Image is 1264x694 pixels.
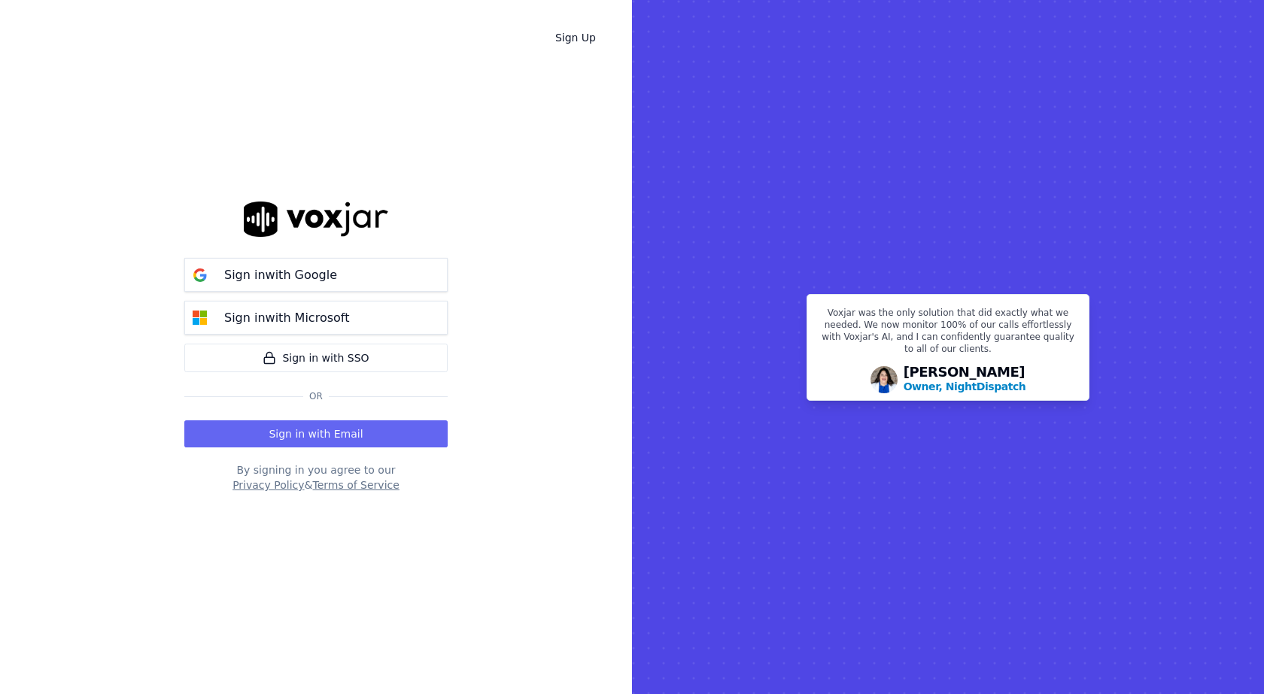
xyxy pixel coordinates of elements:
p: Voxjar was the only solution that did exactly what we needed. We now monitor 100% of our calls ef... [816,307,1080,361]
img: microsoft Sign in button [185,303,215,333]
p: Sign in with Google [224,266,337,284]
img: google Sign in button [185,260,215,290]
div: [PERSON_NAME] [904,365,1026,394]
a: Sign Up [543,24,608,51]
button: Terms of Service [312,477,399,492]
p: Sign in with Microsoft [224,309,349,327]
button: Sign in with Email [184,420,448,447]
p: Owner, NightDispatch [904,379,1026,394]
span: Or [303,390,329,402]
button: Sign inwith Microsoft [184,301,448,335]
img: logo [244,202,388,237]
img: Avatar [871,366,898,393]
a: Sign in with SSO [184,344,448,372]
button: Privacy Policy [232,477,304,492]
div: By signing in you agree to our & [184,462,448,492]
button: Sign inwith Google [184,258,448,292]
